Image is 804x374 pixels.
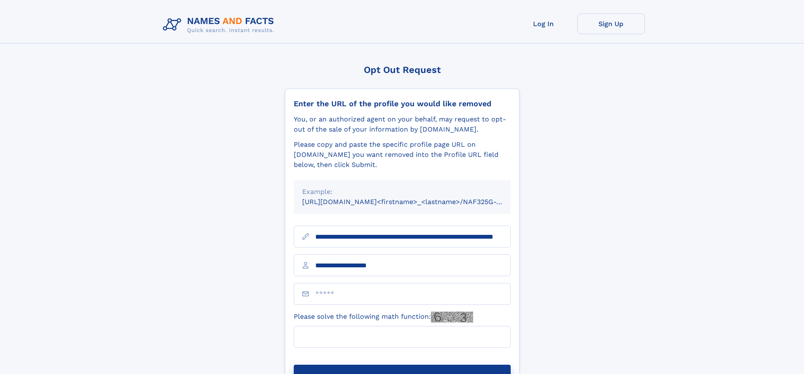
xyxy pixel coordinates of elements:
[577,13,645,34] a: Sign Up
[294,114,511,135] div: You, or an authorized agent on your behalf, may request to opt-out of the sale of your informatio...
[302,198,527,206] small: [URL][DOMAIN_NAME]<firstname>_<lastname>/NAF325G-xxxxxxxx
[302,187,502,197] div: Example:
[294,99,511,108] div: Enter the URL of the profile you would like removed
[294,312,473,323] label: Please solve the following math function:
[294,140,511,170] div: Please copy and paste the specific profile page URL on [DOMAIN_NAME] you want removed into the Pr...
[285,65,520,75] div: Opt Out Request
[510,13,577,34] a: Log In
[160,13,281,36] img: Logo Names and Facts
